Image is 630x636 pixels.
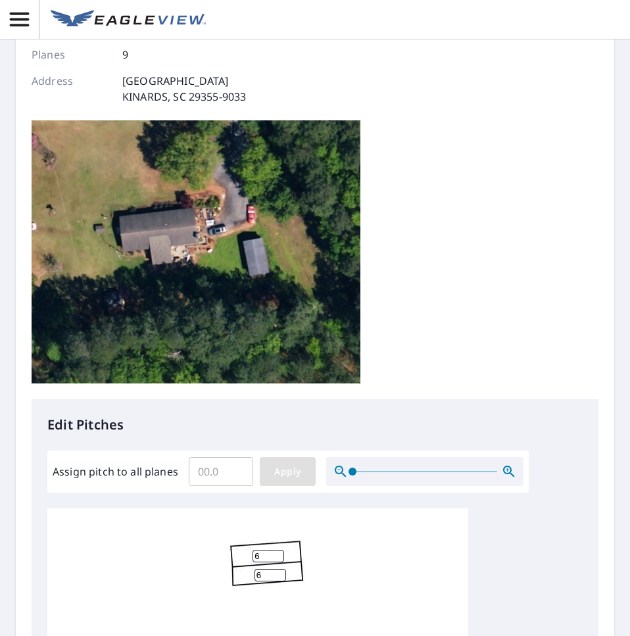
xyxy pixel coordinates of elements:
img: Top image [32,120,360,383]
span: Apply [270,464,305,480]
p: Planes [32,47,110,62]
label: Assign pitch to all planes [53,464,178,479]
input: 00.0 [189,453,253,490]
p: Edit Pitches [47,415,583,435]
p: [GEOGRAPHIC_DATA] KINARDS, SC 29355-9033 [122,73,246,105]
p: 9 [122,47,128,62]
button: Apply [260,457,316,486]
img: EV Logo [51,10,206,30]
p: Address [32,73,110,105]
